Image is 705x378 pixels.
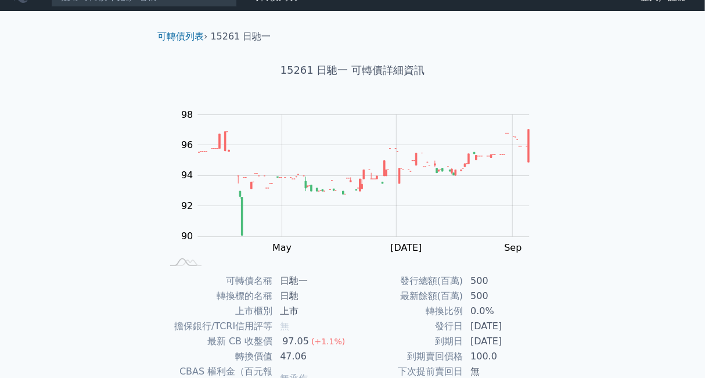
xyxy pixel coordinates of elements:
a: 可轉債列表 [157,31,204,42]
g: Chart [175,109,547,254]
td: 到期日 [352,334,463,349]
td: 0.0% [463,304,543,319]
td: 可轉債名稱 [162,273,273,289]
tspan: [DATE] [391,243,422,254]
span: (+1.1%) [311,337,345,346]
td: 擔保銀行/TCRI信用評等 [162,319,273,334]
td: 100.0 [463,349,543,364]
td: 轉換價值 [162,349,273,364]
td: 最新餘額(百萬) [352,289,463,304]
g: Series [199,129,530,235]
td: 發行日 [352,319,463,334]
tspan: 92 [181,200,193,211]
td: [DATE] [463,319,543,334]
li: 15261 日馳一 [211,30,271,44]
td: 轉換比例 [352,304,463,319]
td: 到期賣回價格 [352,349,463,364]
td: 最新 CB 收盤價 [162,334,273,349]
li: › [157,30,207,44]
tspan: 96 [181,139,193,150]
tspan: Sep [505,243,522,254]
td: 47.06 [273,349,352,364]
td: 500 [463,289,543,304]
td: [DATE] [463,334,543,349]
h1: 15261 日馳一 可轉債詳細資訊 [148,62,557,78]
td: 日馳一 [273,273,352,289]
td: 日馳 [273,289,352,304]
td: 上市 [273,304,352,319]
td: 上市櫃別 [162,304,273,319]
span: 無 [280,321,289,332]
td: 轉換標的名稱 [162,289,273,304]
div: 97.05 [280,334,311,348]
tspan: 98 [181,109,193,120]
td: 發行總額(百萬) [352,273,463,289]
tspan: 90 [181,231,193,242]
td: 500 [463,273,543,289]
tspan: May [272,243,292,254]
tspan: 94 [181,170,193,181]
